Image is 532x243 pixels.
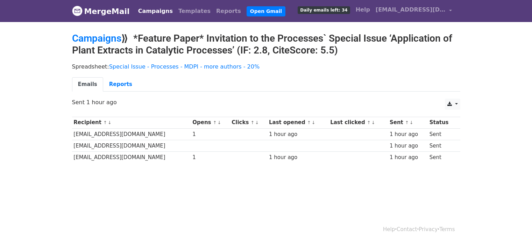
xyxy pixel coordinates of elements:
th: Clicks [230,117,267,128]
a: Campaigns [135,4,176,18]
a: Terms [439,226,455,233]
div: 1 [192,130,228,138]
a: ↑ [405,120,409,125]
a: ↓ [218,120,221,125]
a: Help [353,3,373,17]
a: ↑ [367,120,371,125]
th: Sent [388,117,428,128]
a: Campaigns [72,33,121,44]
a: Open Gmail [247,6,285,16]
a: Daily emails left: 34 [295,3,353,17]
span: [EMAIL_ADDRESS][DOMAIN_NAME] [376,6,446,14]
a: Contact [397,226,417,233]
td: Sent [428,140,456,151]
a: Reports [103,77,138,92]
th: Last opened [267,117,328,128]
a: Reports [213,4,244,18]
a: Privacy [419,226,438,233]
h2: ⟫ *Feature Paper* Invitation to the Processes` Special Issue ‘Application of Plant Extracts in Ca... [72,33,460,56]
a: Templates [176,4,213,18]
th: Recipient [72,117,191,128]
th: Last clicked [328,117,388,128]
div: 1 [192,153,228,162]
a: MergeMail [72,4,130,19]
span: Daily emails left: 34 [298,6,350,14]
div: 1 hour ago [269,153,327,162]
a: ↑ [307,120,311,125]
a: Special Issue - Processes - MDPI - more authors - 20% [109,63,260,70]
a: ↑ [213,120,217,125]
p: Spreadsheet: [72,63,460,70]
div: 1 hour ago [269,130,327,138]
th: Opens [191,117,230,128]
p: Sent 1 hour ago [72,99,460,106]
a: ↓ [312,120,315,125]
a: Emails [72,77,103,92]
img: MergeMail logo [72,6,83,16]
td: Sent [428,151,456,163]
div: 1 hour ago [390,142,426,150]
a: ↑ [251,120,255,125]
a: ↑ [103,120,107,125]
a: [EMAIL_ADDRESS][DOMAIN_NAME] [373,3,455,19]
a: ↓ [410,120,413,125]
a: ↓ [108,120,112,125]
th: Status [428,117,456,128]
td: [EMAIL_ADDRESS][DOMAIN_NAME] [72,140,191,151]
td: [EMAIL_ADDRESS][DOMAIN_NAME] [72,128,191,140]
div: 1 hour ago [390,130,426,138]
td: Sent [428,128,456,140]
a: Help [383,226,395,233]
a: ↓ [255,120,259,125]
td: [EMAIL_ADDRESS][DOMAIN_NAME] [72,151,191,163]
div: 1 hour ago [390,153,426,162]
a: ↓ [371,120,375,125]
